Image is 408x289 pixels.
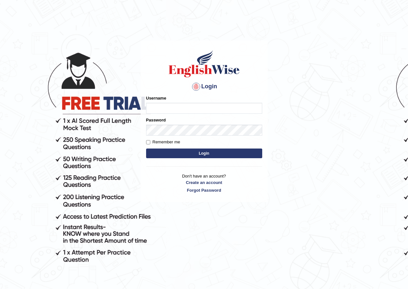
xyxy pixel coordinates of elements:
[146,82,262,92] h4: Login
[167,49,241,78] img: Logo of English Wise sign in for intelligent practice with AI
[146,117,166,123] label: Password
[146,95,166,101] label: Username
[146,187,262,193] a: Forgot Password
[146,179,262,186] a: Create an account
[146,173,262,193] p: Don't have an account?
[146,149,262,158] button: Login
[146,139,180,145] label: Remember me
[146,140,150,144] input: Remember me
